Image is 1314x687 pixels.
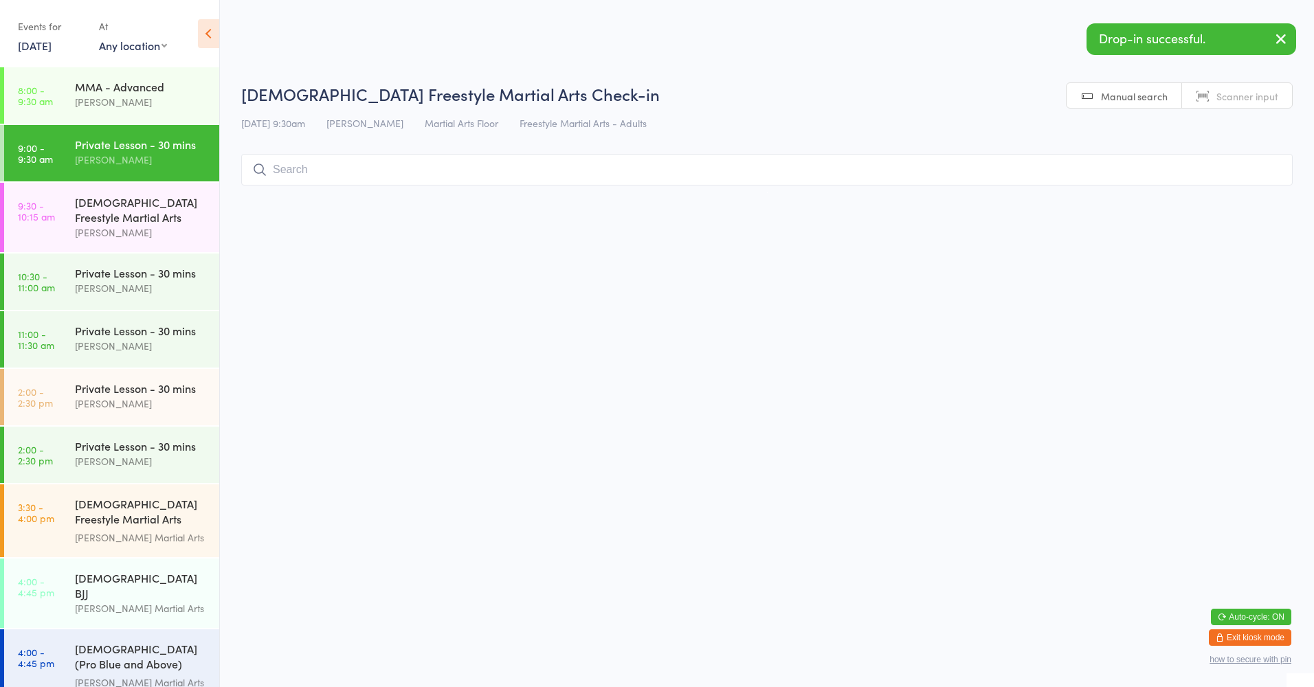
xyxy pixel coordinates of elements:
div: [PERSON_NAME] [75,152,208,168]
div: [PERSON_NAME] [75,280,208,296]
span: Martial Arts Floor [425,116,498,130]
a: 11:00 -11:30 amPrivate Lesson - 30 mins[PERSON_NAME] [4,311,219,368]
div: [DEMOGRAPHIC_DATA] (Pro Blue and Above) Freestyle Martial Arts [75,641,208,675]
div: Events for [18,15,85,38]
button: Exit kiosk mode [1209,629,1291,646]
a: 9:30 -10:15 am[DEMOGRAPHIC_DATA] Freestyle Martial Arts[PERSON_NAME] [4,183,219,252]
time: 8:00 - 9:30 am [18,85,53,106]
div: Private Lesson - 30 mins [75,381,208,396]
a: 3:30 -4:00 pm[DEMOGRAPHIC_DATA] Freestyle Martial Arts (Little Heroes)[PERSON_NAME] Martial Arts [4,484,219,557]
span: Freestyle Martial Arts - Adults [520,116,647,130]
time: 9:30 - 10:15 am [18,200,55,222]
span: [DATE] 9:30am [241,116,305,130]
button: how to secure with pin [1210,655,1291,664]
a: 2:00 -2:30 pmPrivate Lesson - 30 mins[PERSON_NAME] [4,369,219,425]
a: 8:00 -9:30 amMMA - Advanced[PERSON_NAME] [4,67,219,124]
button: Auto-cycle: ON [1211,609,1291,625]
div: Private Lesson - 30 mins [75,323,208,338]
time: 2:00 - 2:30 pm [18,444,53,466]
time: 2:00 - 2:30 pm [18,386,53,408]
div: Private Lesson - 30 mins [75,438,208,453]
div: Private Lesson - 30 mins [75,137,208,152]
time: 9:00 - 9:30 am [18,142,53,164]
div: [DEMOGRAPHIC_DATA] Freestyle Martial Arts (Little Heroes) [75,496,208,530]
a: 2:00 -2:30 pmPrivate Lesson - 30 mins[PERSON_NAME] [4,427,219,483]
div: [PERSON_NAME] [75,94,208,110]
div: At [99,15,167,38]
a: [DATE] [18,38,52,53]
div: [DEMOGRAPHIC_DATA] BJJ [75,570,208,600]
div: Any location [99,38,167,53]
div: [DEMOGRAPHIC_DATA] Freestyle Martial Arts [75,194,208,225]
input: Search [241,154,1293,185]
a: 10:30 -11:00 amPrivate Lesson - 30 mins[PERSON_NAME] [4,254,219,310]
time: 4:00 - 4:45 pm [18,646,54,668]
div: MMA - Advanced [75,79,208,94]
time: 11:00 - 11:30 am [18,328,54,350]
a: 9:00 -9:30 amPrivate Lesson - 30 mins[PERSON_NAME] [4,125,219,181]
span: Scanner input [1216,89,1278,103]
time: 10:30 - 11:00 am [18,271,55,293]
div: [PERSON_NAME] [75,453,208,469]
div: Drop-in successful. [1087,23,1296,55]
div: [PERSON_NAME] Martial Arts [75,600,208,616]
div: [PERSON_NAME] Martial Arts [75,530,208,545]
div: Private Lesson - 30 mins [75,265,208,280]
span: Manual search [1101,89,1168,103]
div: [PERSON_NAME] [75,225,208,240]
span: [PERSON_NAME] [326,116,403,130]
div: [PERSON_NAME] [75,396,208,412]
div: [PERSON_NAME] [75,338,208,354]
h2: [DEMOGRAPHIC_DATA] Freestyle Martial Arts Check-in [241,82,1293,105]
time: 3:30 - 4:00 pm [18,502,54,523]
time: 4:00 - 4:45 pm [18,576,54,598]
a: 4:00 -4:45 pm[DEMOGRAPHIC_DATA] BJJ[PERSON_NAME] Martial Arts [4,559,219,628]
